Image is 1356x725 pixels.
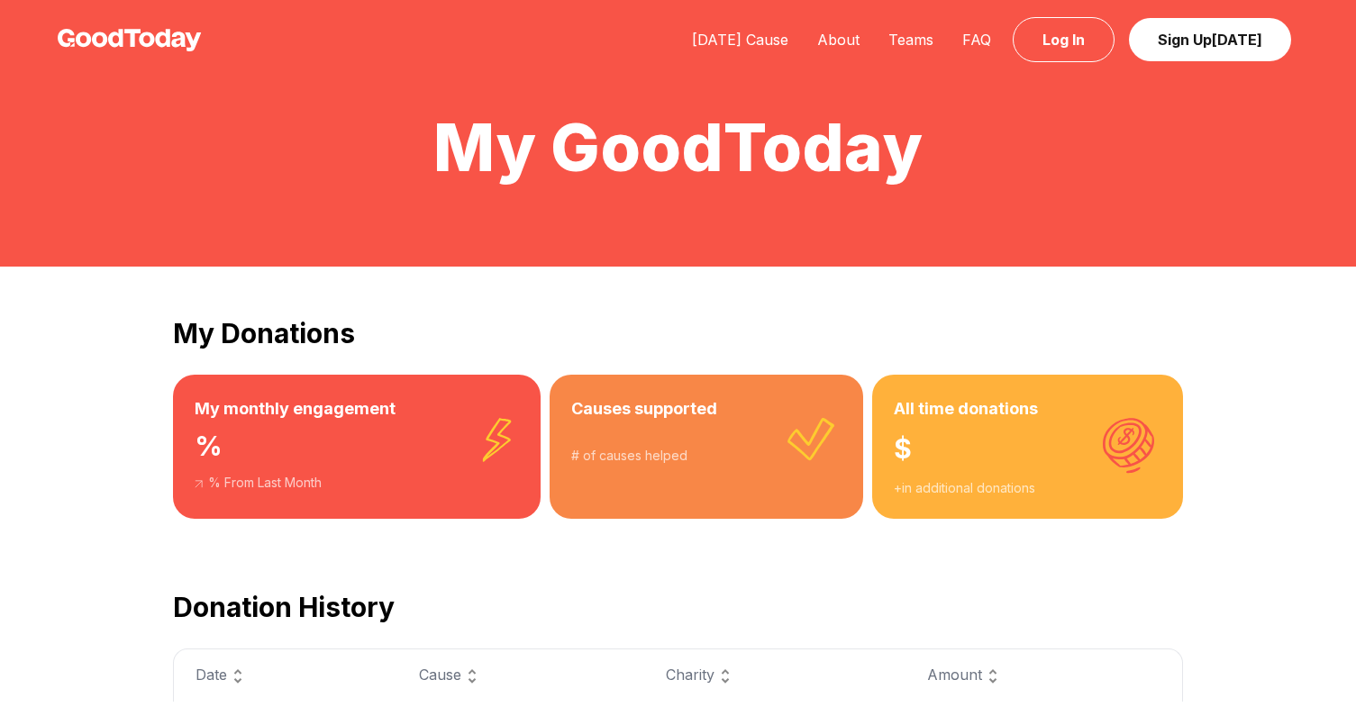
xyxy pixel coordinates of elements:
[58,29,202,51] img: GoodToday
[173,317,1183,349] h2: My Donations
[894,479,1161,497] div: + in additional donations
[173,591,1183,623] h2: Donation History
[571,396,841,421] h3: Causes supported
[678,31,803,49] a: [DATE] Cause
[195,421,519,474] div: %
[571,447,841,465] div: # of causes helped
[927,664,1160,687] div: Amount
[419,664,623,687] div: Cause
[195,474,519,492] div: % From Last Month
[196,664,376,687] div: Date
[874,31,948,49] a: Teams
[666,664,884,687] div: Charity
[948,31,1006,49] a: FAQ
[1212,31,1262,49] span: [DATE]
[894,396,1161,421] h3: All time donations
[1129,18,1291,61] a: Sign Up[DATE]
[1013,17,1115,62] a: Log In
[803,31,874,49] a: About
[894,421,1161,479] div: $
[195,396,519,421] h3: My monthly engagement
